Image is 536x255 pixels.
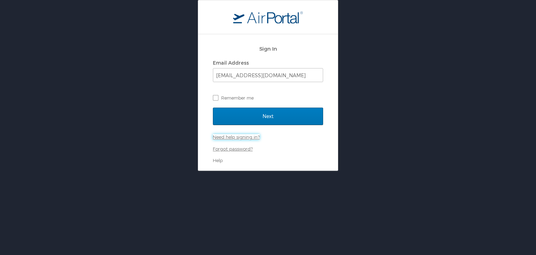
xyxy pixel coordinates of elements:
input: Next [213,108,323,125]
img: logo [233,11,303,23]
a: Help [213,158,223,163]
label: Remember me [213,93,323,103]
h2: Sign In [213,45,323,53]
a: Forgot password? [213,146,253,152]
label: Email Address [213,60,249,66]
a: Need help signing in? [213,134,260,140]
